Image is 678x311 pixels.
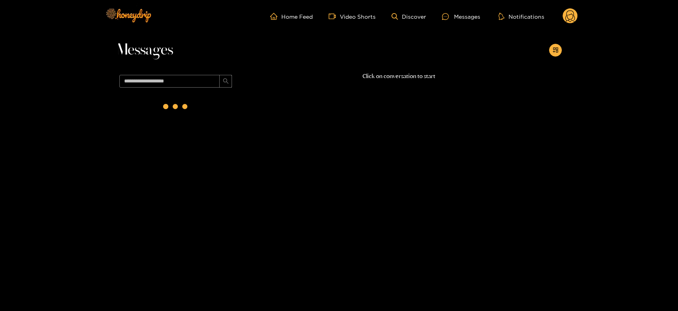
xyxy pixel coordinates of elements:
a: Discover [392,13,426,20]
span: home [270,13,281,20]
div: Messages [442,12,480,21]
a: Home Feed [270,13,313,20]
p: Click on conversation to start [236,72,562,81]
span: search [223,78,229,85]
button: Notifications [496,12,547,20]
button: search [219,75,232,88]
span: video-camera [329,13,340,20]
span: Messages [116,41,173,60]
button: appstore-add [549,44,562,57]
a: Video Shorts [329,13,376,20]
span: appstore-add [553,47,559,54]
